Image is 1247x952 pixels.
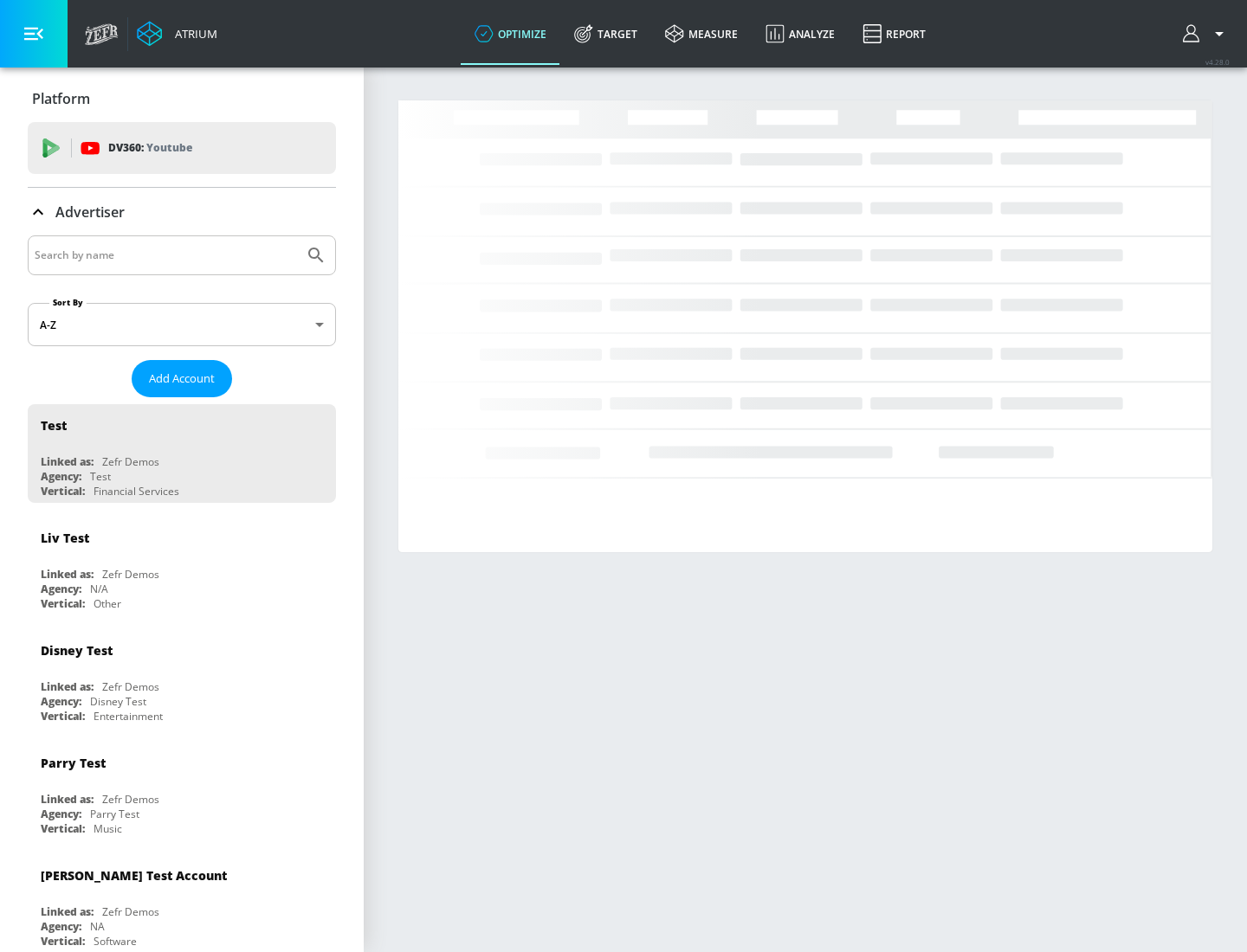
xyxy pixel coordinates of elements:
[35,244,297,267] input: Search by name
[41,530,89,546] div: Liv Test
[90,582,108,596] div: N/A
[149,369,215,389] span: Add Account
[651,3,752,65] a: measure
[41,469,81,484] div: Agency:
[849,3,940,65] a: Report
[41,904,94,919] div: Linked as:
[41,919,81,934] div: Agency:
[102,567,159,582] div: Zefr Demos
[90,469,111,484] div: Test
[41,934,85,949] div: Vertical:
[41,417,67,434] div: Test
[32,89,90,108] p: Platform
[28,188,336,236] div: Advertiser
[55,203,125,222] p: Advertiser
[94,596,121,611] div: Other
[28,122,336,174] div: DV360: Youtube
[28,303,336,346] div: A-Z
[41,694,81,709] div: Agency:
[102,454,159,469] div: Zefr Demos
[41,484,85,499] div: Vertical:
[752,3,849,65] a: Analyze
[41,755,106,771] div: Parry Test
[28,742,336,840] div: Parry TestLinked as:Zefr DemosAgency:Parry TestVertical:Music
[41,867,227,884] div: [PERSON_NAME] Test Account
[102,904,159,919] div: Zefr Demos
[108,138,192,158] p: DV360:
[90,694,146,709] div: Disney Test
[90,807,139,821] div: Parry Test
[94,934,137,949] div: Software
[461,3,560,65] a: optimize
[132,360,232,397] button: Add Account
[102,679,159,694] div: Zefr Demos
[41,454,94,469] div: Linked as:
[41,821,85,836] div: Vertical:
[94,484,179,499] div: Financial Services
[560,3,651,65] a: Target
[41,567,94,582] div: Linked as:
[102,792,159,807] div: Zefr Demos
[94,821,122,836] div: Music
[49,297,87,308] label: Sort By
[28,517,336,615] div: Liv TestLinked as:Zefr DemosAgency:N/AVertical:Other
[41,596,85,611] div: Vertical:
[28,404,336,503] div: TestLinked as:Zefr DemosAgency:TestVertical:Financial Services
[28,629,336,728] div: Disney TestLinked as:Zefr DemosAgency:Disney TestVertical:Entertainment
[168,26,217,42] div: Atrium
[90,919,105,934] div: NA
[137,21,217,47] a: Atrium
[28,74,336,123] div: Platform
[41,807,81,821] div: Agency:
[41,679,94,694] div: Linked as:
[41,709,85,724] div: Vertical:
[41,642,113,659] div: Disney Test
[41,582,81,596] div: Agency:
[41,792,94,807] div: Linked as:
[94,709,163,724] div: Entertainment
[1205,57,1230,67] span: v 4.28.0
[146,138,192,157] p: Youtube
